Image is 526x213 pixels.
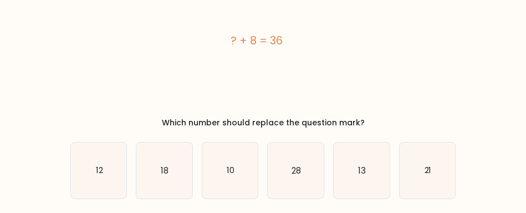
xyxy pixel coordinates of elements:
[227,165,234,176] text: 10
[358,165,366,176] text: 13
[161,165,168,176] text: 18
[95,165,103,176] text: 12
[70,32,443,49] div: ? + 8 = 36
[77,117,450,129] div: Which number should replace the question mark?
[292,165,301,176] text: 28
[425,165,432,176] text: 21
